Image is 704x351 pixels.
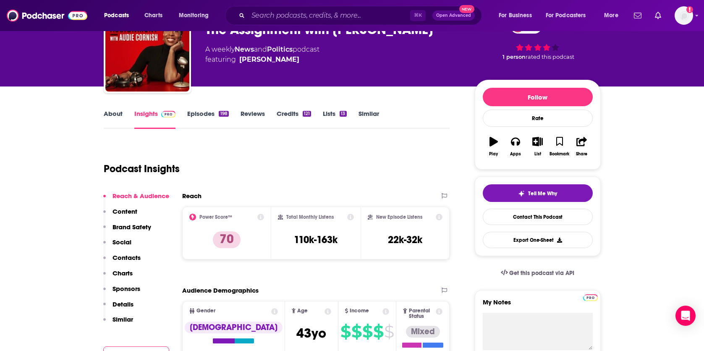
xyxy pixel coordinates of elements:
[549,131,571,162] button: Bookmark
[113,254,141,262] p: Contacts
[483,209,593,225] a: Contact This Podcast
[388,233,422,246] h3: 22k-32k
[104,110,123,129] a: About
[113,285,140,293] p: Sponsors
[528,190,557,197] span: Tell Me Why
[173,9,220,22] button: open menu
[103,238,131,254] button: Social
[631,8,645,23] a: Show notifications dropdown
[493,9,542,22] button: open menu
[459,5,474,13] span: New
[196,308,215,314] span: Gender
[104,10,129,21] span: Podcasts
[583,294,598,301] img: Podchaser Pro
[205,45,319,65] div: A weekly podcast
[103,300,133,316] button: Details
[340,111,346,117] div: 13
[604,10,618,21] span: More
[235,45,254,53] a: News
[113,238,131,246] p: Social
[277,110,311,129] a: Credits121
[576,152,587,157] div: Share
[571,131,592,162] button: Share
[254,45,267,53] span: and
[161,111,176,118] img: Podchaser Pro
[303,111,311,117] div: 121
[103,192,169,207] button: Reach & Audience
[526,54,574,60] span: rated this podcast
[489,152,498,157] div: Play
[406,326,440,338] div: Mixed
[139,9,167,22] a: Charts
[686,6,693,13] svg: Add a profile image
[550,152,569,157] div: Bookmark
[362,325,372,338] span: $
[510,152,521,157] div: Apps
[509,270,574,277] span: Get this podcast via API
[376,214,422,220] h2: New Episode Listens
[219,111,228,117] div: 198
[98,9,140,22] button: open menu
[598,9,629,22] button: open menu
[113,207,137,215] p: Content
[103,254,141,269] button: Contacts
[113,223,151,231] p: Brand Safety
[199,214,232,220] h2: Power Score™
[182,192,202,200] h2: Reach
[675,306,696,326] div: Open Intercom Messenger
[526,131,548,162] button: List
[239,55,299,65] div: [PERSON_NAME]
[103,223,151,238] button: Brand Safety
[499,10,532,21] span: For Business
[103,207,137,223] button: Content
[534,152,541,157] div: List
[179,10,209,21] span: Monitoring
[483,110,593,127] div: Rate
[105,8,189,92] img: The Assignment with Audie Cornish
[483,232,593,248] button: Export One-Sheet
[675,6,693,25] button: Show profile menu
[323,110,346,129] a: Lists13
[267,45,293,53] a: Politics
[351,325,361,338] span: $
[432,10,475,21] button: Open AdvancedNew
[340,325,351,338] span: $
[294,233,338,246] h3: 110k-163k
[359,110,379,129] a: Similar
[241,110,265,129] a: Reviews
[103,285,140,300] button: Sponsors
[103,315,133,331] button: Similar
[483,298,593,313] label: My Notes
[113,300,133,308] p: Details
[104,162,180,175] h1: Podcast Insights
[286,214,334,220] h2: Total Monthly Listens
[483,184,593,202] button: tell me why sparkleTell Me Why
[483,88,593,106] button: Follow
[113,192,169,200] p: Reach & Audience
[675,6,693,25] span: Logged in as Isla
[113,269,133,277] p: Charts
[297,308,308,314] span: Age
[502,54,526,60] span: 1 person
[436,13,471,18] span: Open Advanced
[505,131,526,162] button: Apps
[546,10,586,21] span: For Podcasters
[185,322,283,333] div: [DEMOGRAPHIC_DATA]
[350,308,369,314] span: Income
[213,231,241,248] p: 70
[384,325,394,338] span: $
[518,190,525,197] img: tell me why sparkle
[410,10,426,21] span: ⌘ K
[248,9,410,22] input: Search podcasts, credits, & more...
[583,293,598,301] a: Pro website
[113,315,133,323] p: Similar
[494,263,581,283] a: Get this podcast via API
[233,6,490,25] div: Search podcasts, credits, & more...
[103,269,133,285] button: Charts
[296,325,326,341] span: 43 yo
[7,8,87,24] img: Podchaser - Follow, Share and Rate Podcasts
[134,110,176,129] a: InsightsPodchaser Pro
[540,9,598,22] button: open menu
